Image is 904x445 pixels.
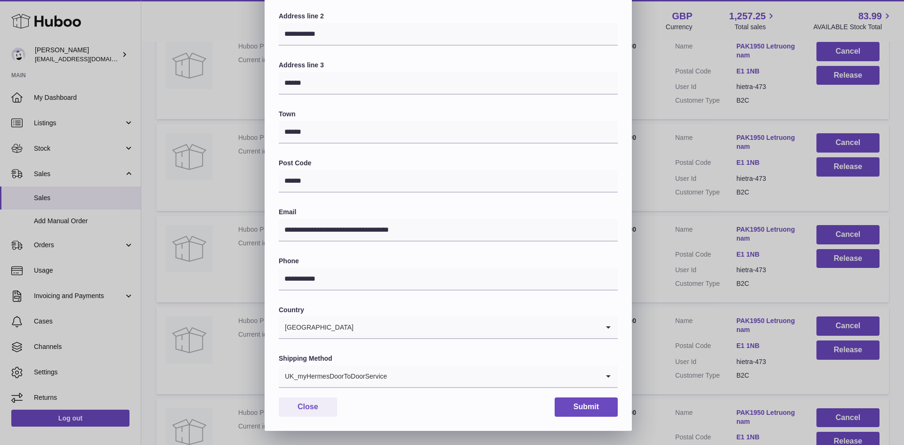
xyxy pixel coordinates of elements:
button: Submit [555,397,618,417]
div: Search for option [279,316,618,339]
button: Close [279,397,337,417]
input: Search for option [354,316,599,338]
label: Phone [279,257,618,266]
div: Search for option [279,365,618,388]
label: Address line 2 [279,12,618,21]
label: Shipping Method [279,354,618,363]
span: [GEOGRAPHIC_DATA] [279,316,354,338]
input: Search for option [387,365,599,387]
label: Address line 3 [279,61,618,70]
label: Town [279,110,618,119]
span: UK_myHermesDoorToDoorService [279,365,387,387]
label: Email [279,208,618,217]
label: Country [279,306,618,315]
label: Post Code [279,159,618,168]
